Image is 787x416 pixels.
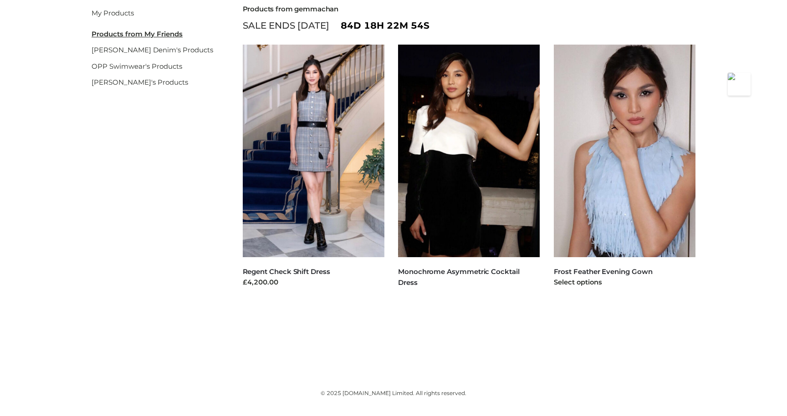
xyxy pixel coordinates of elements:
[243,267,330,276] a: Regent Check Shift Dress
[554,267,653,276] a: Frost Feather Evening Gown
[243,18,696,33] div: SALE ENDS [DATE]
[398,267,520,286] a: Monochrome Asymmetric Cocktail Dress
[92,46,213,54] a: [PERSON_NAME] Denim's Products
[341,18,429,33] span: 84d 18h 22m 54s
[92,30,183,38] u: Products from My Friends
[92,62,182,71] a: OPP Swimwear's Products
[243,45,385,257] img: Regent Check Shift Dress
[243,277,385,288] div: £4,200.00
[554,278,602,286] a: Select options
[92,9,134,17] a: My Products
[92,389,695,398] div: © 2025 [DOMAIN_NAME] Limited. All rights reserved.
[398,45,540,257] img: Monochrome Asymmetric Cocktail Dress
[243,5,696,13] h2: Products from gemmachan
[92,78,188,86] a: [PERSON_NAME]'s Products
